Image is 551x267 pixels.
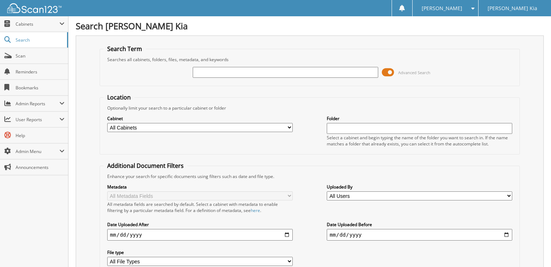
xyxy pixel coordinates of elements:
span: [PERSON_NAME] [422,6,462,10]
label: Metadata [107,184,293,190]
span: User Reports [16,116,59,123]
legend: Location [104,93,134,101]
input: start [107,229,293,241]
legend: Search Term [104,45,146,53]
span: Admin Reports [16,101,59,107]
label: Uploaded By [327,184,512,190]
span: Announcements [16,164,64,170]
span: Admin Menu [16,148,59,154]
div: All metadata fields are searched by default. Select a cabinet with metadata to enable filtering b... [107,201,293,213]
span: Bookmarks [16,85,64,91]
h1: Search [PERSON_NAME] Kia [76,20,544,32]
label: Cabinet [107,115,293,122]
img: scan123-logo-white.svg [7,3,62,13]
label: Date Uploaded After [107,221,293,228]
label: Folder [327,115,512,122]
div: Enhance your search for specific documents using filters such as date and file type. [104,173,516,179]
span: Scan [16,53,64,59]
span: Cabinets [16,21,59,27]
span: Search [16,37,63,43]
input: end [327,229,512,241]
a: here [251,207,260,213]
div: Optionally limit your search to a particular cabinet or folder [104,105,516,111]
iframe: Chat Widget [515,232,551,267]
div: Searches all cabinets, folders, files, metadata, and keywords [104,56,516,63]
span: [PERSON_NAME] Kia [488,6,537,10]
span: Advanced Search [398,70,430,75]
label: File type [107,249,293,255]
div: Select a cabinet and begin typing the name of the folder you want to search in. If the name match... [327,135,512,147]
span: Reminders [16,69,64,75]
legend: Additional Document Filters [104,162,187,170]
label: Date Uploaded Before [327,221,512,228]
span: Help [16,132,64,139]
